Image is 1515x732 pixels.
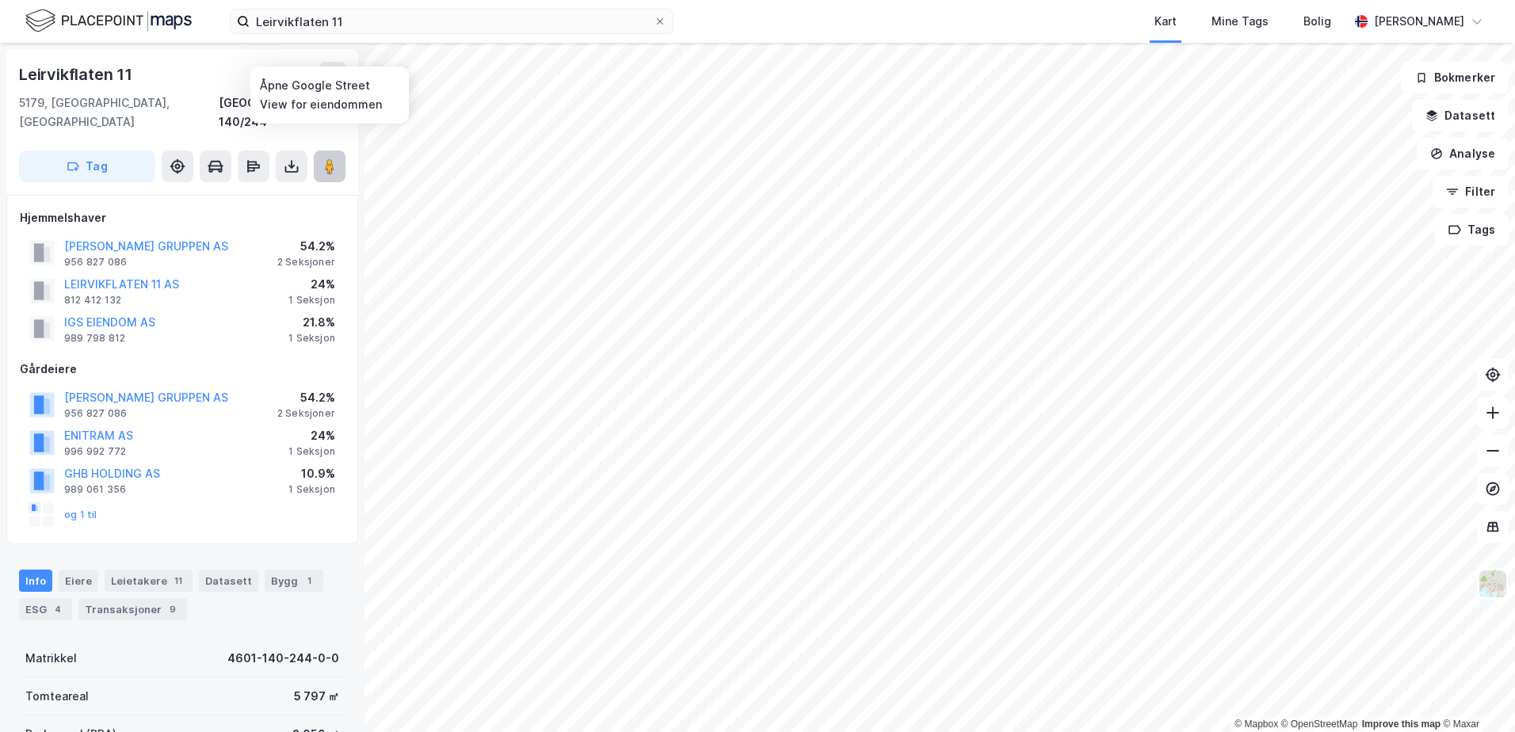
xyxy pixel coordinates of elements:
[105,570,193,592] div: Leietakere
[20,208,345,227] div: Hjemmelshaver
[1433,176,1509,208] button: Filter
[288,313,335,332] div: 21.8%
[19,598,72,620] div: ESG
[288,294,335,307] div: 1 Seksjon
[219,93,345,132] div: [GEOGRAPHIC_DATA], 140/244
[78,598,187,620] div: Transaksjoner
[288,483,335,496] div: 1 Seksjon
[288,332,335,345] div: 1 Seksjon
[1212,12,1269,31] div: Mine Tags
[165,601,181,617] div: 9
[1435,214,1509,246] button: Tags
[19,570,52,592] div: Info
[288,426,335,445] div: 24%
[1402,62,1509,93] button: Bokmerker
[1303,12,1331,31] div: Bolig
[50,601,66,617] div: 4
[1154,12,1177,31] div: Kart
[64,483,126,496] div: 989 061 356
[277,407,335,420] div: 2 Seksjoner
[288,445,335,458] div: 1 Seksjon
[19,151,155,182] button: Tag
[1412,100,1509,132] button: Datasett
[1374,12,1464,31] div: [PERSON_NAME]
[1436,656,1515,732] iframe: Chat Widget
[25,649,77,668] div: Matrikkel
[170,573,186,589] div: 11
[1281,719,1358,730] a: OpenStreetMap
[265,570,323,592] div: Bygg
[19,93,219,132] div: 5179, [GEOGRAPHIC_DATA], [GEOGRAPHIC_DATA]
[64,407,127,420] div: 956 827 086
[250,10,654,33] input: Søk på adresse, matrikkel, gårdeiere, leietakere eller personer
[25,7,192,35] img: logo.f888ab2527a4732fd821a326f86c7f29.svg
[277,237,335,256] div: 54.2%
[288,275,335,294] div: 24%
[1362,719,1441,730] a: Improve this map
[199,570,258,592] div: Datasett
[64,445,126,458] div: 996 992 772
[277,256,335,269] div: 2 Seksjoner
[1478,569,1508,599] img: Z
[20,360,345,379] div: Gårdeiere
[1436,656,1515,732] div: Kontrollprogram for chat
[19,62,135,87] div: Leirvikflaten 11
[1235,719,1278,730] a: Mapbox
[1417,138,1509,170] button: Analyse
[59,570,98,592] div: Eiere
[277,388,335,407] div: 54.2%
[288,464,335,483] div: 10.9%
[301,573,317,589] div: 1
[25,687,89,706] div: Tomteareal
[227,649,339,668] div: 4601-140-244-0-0
[64,294,121,307] div: 812 412 132
[64,256,127,269] div: 956 827 086
[294,687,339,706] div: 5 797 ㎡
[64,332,125,345] div: 989 798 812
